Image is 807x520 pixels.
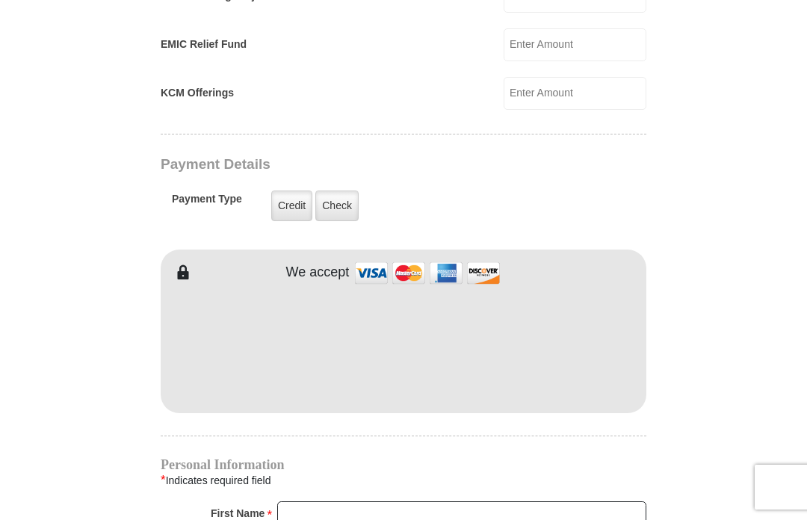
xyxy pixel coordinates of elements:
[271,191,312,221] label: Credit
[353,257,502,289] img: credit cards accepted
[172,193,242,213] h5: Payment Type
[161,156,542,173] h3: Payment Details
[504,28,646,61] input: Enter Amount
[286,264,350,281] h4: We accept
[504,77,646,110] input: Enter Amount
[315,191,359,221] label: Check
[161,459,646,471] h4: Personal Information
[161,37,247,52] label: EMIC Relief Fund
[161,85,234,101] label: KCM Offerings
[161,471,646,490] div: Indicates required field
